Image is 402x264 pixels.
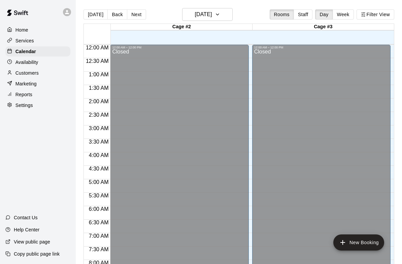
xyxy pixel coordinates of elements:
span: 3:00 AM [87,125,110,131]
button: [DATE] [83,9,108,20]
span: 12:30 AM [84,58,110,64]
a: Calendar [5,46,70,56]
span: 7:30 AM [87,247,110,252]
span: 1:30 AM [87,85,110,91]
p: Services [15,37,34,44]
p: Reports [15,91,32,98]
p: Availability [15,59,38,66]
p: Customers [15,70,39,76]
h6: [DATE] [195,10,212,19]
a: Services [5,36,70,46]
p: View public page [14,238,50,245]
a: Marketing [5,79,70,89]
a: Availability [5,57,70,67]
p: Help Center [14,226,39,233]
span: 12:00 AM [84,45,110,50]
a: Settings [5,100,70,110]
span: 2:30 AM [87,112,110,118]
button: Next [127,9,146,20]
button: [DATE] [182,8,233,21]
span: 4:30 AM [87,166,110,172]
div: Cage #3 [253,24,394,30]
button: Staff [294,9,313,20]
span: 6:30 AM [87,220,110,225]
button: Back [107,9,127,20]
div: 12:00 AM – 12:00 PM [112,46,246,49]
button: Rooms [270,9,294,20]
p: Contact Us [14,214,38,221]
span: 5:30 AM [87,193,110,198]
span: 1:00 AM [87,72,110,77]
div: Cage #2 [111,24,252,30]
span: 7:00 AM [87,233,110,239]
p: Settings [15,102,33,109]
span: 6:00 AM [87,206,110,212]
span: 3:30 AM [87,139,110,145]
button: add [333,234,384,251]
button: Week [333,9,354,20]
div: 12:00 AM – 12:00 PM [254,46,389,49]
button: Day [315,9,333,20]
button: Filter View [357,9,394,20]
a: Home [5,25,70,35]
a: Customers [5,68,70,78]
span: 2:00 AM [87,99,110,104]
p: Copy public page link [14,251,60,257]
p: Calendar [15,48,36,55]
span: 4:00 AM [87,152,110,158]
span: 5:00 AM [87,179,110,185]
a: Reports [5,89,70,100]
p: Home [15,27,28,33]
p: Marketing [15,80,37,87]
